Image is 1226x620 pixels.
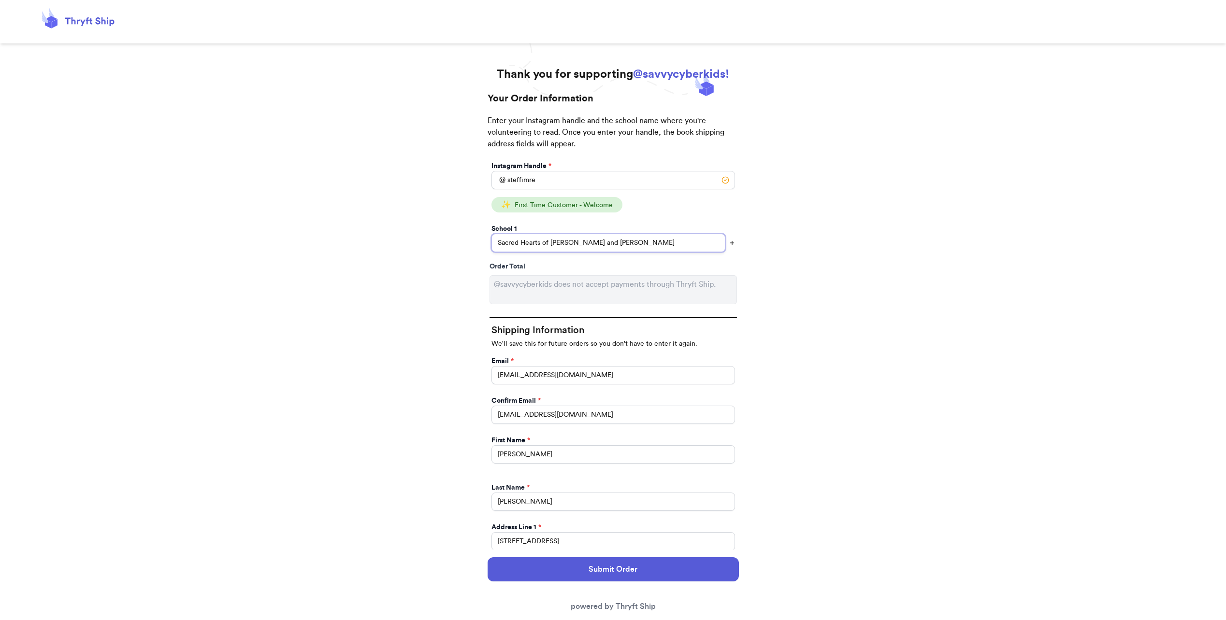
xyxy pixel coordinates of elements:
label: First Name [491,436,530,445]
p: Enter your Instagram handle and the school name where you're volunteering to read. Once you enter... [488,115,739,159]
input: ex. University of Georgia [491,234,725,252]
h1: Thank you for supporting [497,67,729,82]
label: Instagram Handle [491,161,551,171]
div: Order Total [490,262,737,271]
input: Last Name [491,493,735,511]
label: Last Name [491,483,530,493]
p: We'll save this for future orders so you don't have to enter it again. [491,339,735,349]
button: Submit Order [488,557,739,581]
span: ✨ [501,201,511,209]
a: powered by Thryft Ship [571,603,656,610]
h2: Shipping Information [491,324,735,337]
label: School 1 [491,224,517,234]
div: @ [491,171,505,189]
span: @savvycyberkids! [633,69,729,80]
label: Address Line 1 [491,522,541,532]
label: Email [491,356,514,366]
input: Email [491,366,735,384]
span: First Time Customer - Welcome [515,202,613,209]
label: Confirm Email [491,396,541,406]
h2: Your Order Information [488,92,739,115]
input: Confirm Email [491,406,735,424]
input: First Name [491,445,735,464]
